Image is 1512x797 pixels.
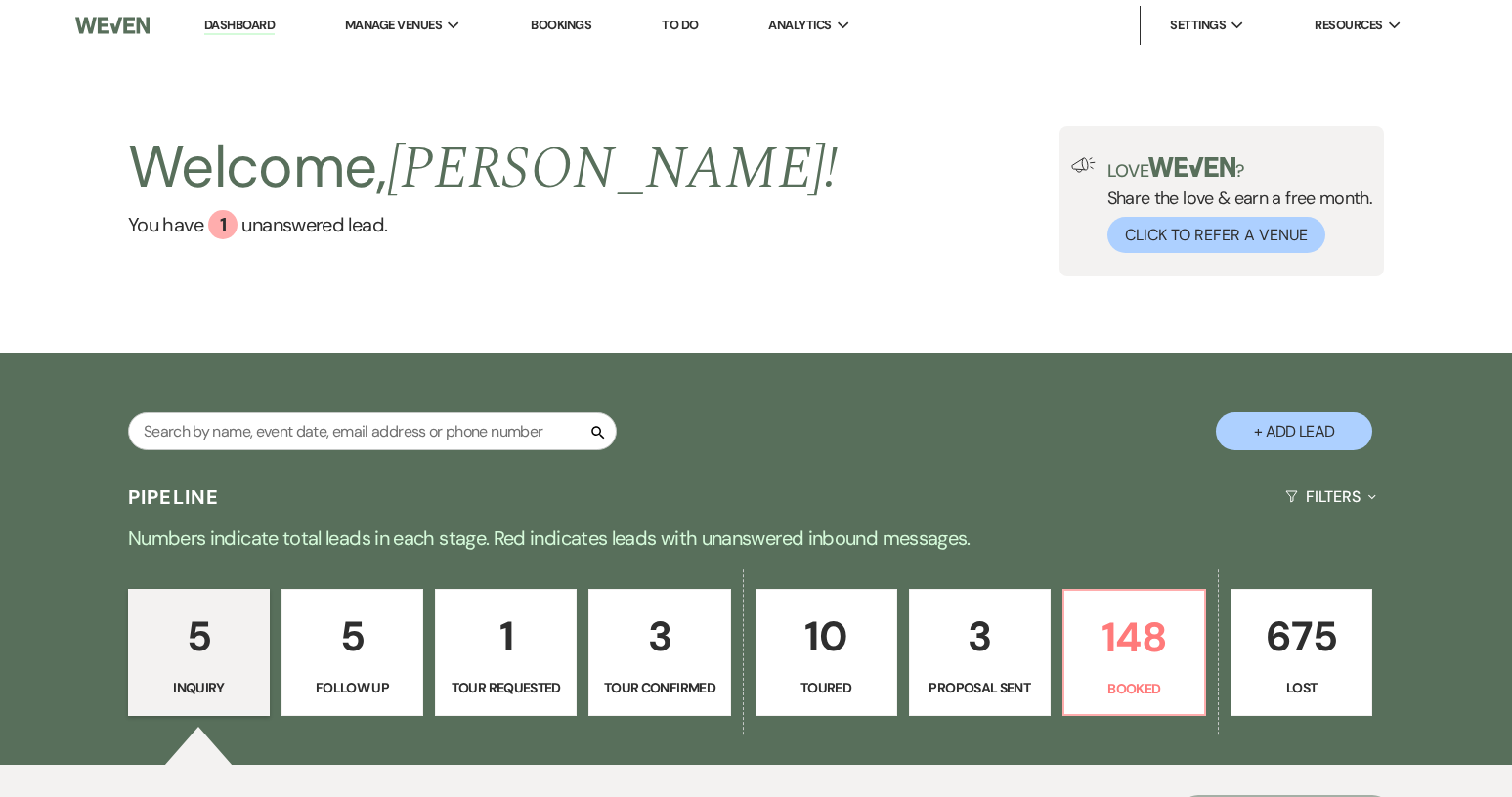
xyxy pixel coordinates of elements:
[601,604,717,669] p: 3
[1170,16,1226,35] span: Settings
[141,677,257,698] p: Inquiry
[1216,412,1372,450] button: + Add Lead
[128,412,617,450] input: Search by name, event date, email address or phone number
[128,589,270,716] a: 5Inquiry
[1315,16,1382,35] span: Resources
[128,483,220,511] h3: Pipeline
[601,677,717,698] p: Tour Confirmed
[435,589,577,716] a: 1Tour Requested
[922,604,1038,669] p: 3
[1076,605,1192,670] p: 148
[1243,604,1360,669] p: 675
[294,604,410,669] p: 5
[1062,589,1206,716] a: 148Booked
[141,604,257,669] p: 5
[1071,157,1096,173] img: loud-speaker-illustration.svg
[208,210,238,239] div: 1
[768,677,885,698] p: Toured
[756,589,897,716] a: 10Toured
[1148,157,1235,177] img: weven-logo-green.svg
[909,589,1051,716] a: 3Proposal Sent
[448,604,564,669] p: 1
[294,677,410,698] p: Follow Up
[588,589,730,716] a: 3Tour Confirmed
[448,677,564,698] p: Tour Requested
[768,16,831,35] span: Analytics
[387,124,839,214] span: [PERSON_NAME] !
[1231,589,1372,716] a: 675Lost
[531,17,591,33] a: Bookings
[922,677,1038,698] p: Proposal Sent
[204,17,275,35] a: Dashboard
[281,589,423,716] a: 5Follow Up
[75,5,149,46] img: Weven Logo
[1243,677,1360,698] p: Lost
[128,210,839,239] a: You have 1 unanswered lead.
[1096,157,1373,253] div: Share the love & earn a free month.
[1277,471,1384,523] button: Filters
[53,523,1460,554] p: Numbers indicate total leads in each stage. Red indicates leads with unanswered inbound messages.
[1076,678,1192,699] p: Booked
[1107,157,1373,180] p: Love ?
[662,17,698,33] a: To Do
[128,126,839,210] h2: Welcome,
[768,604,885,669] p: 10
[1107,217,1325,253] button: Click to Refer a Venue
[345,16,442,35] span: Manage Venues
